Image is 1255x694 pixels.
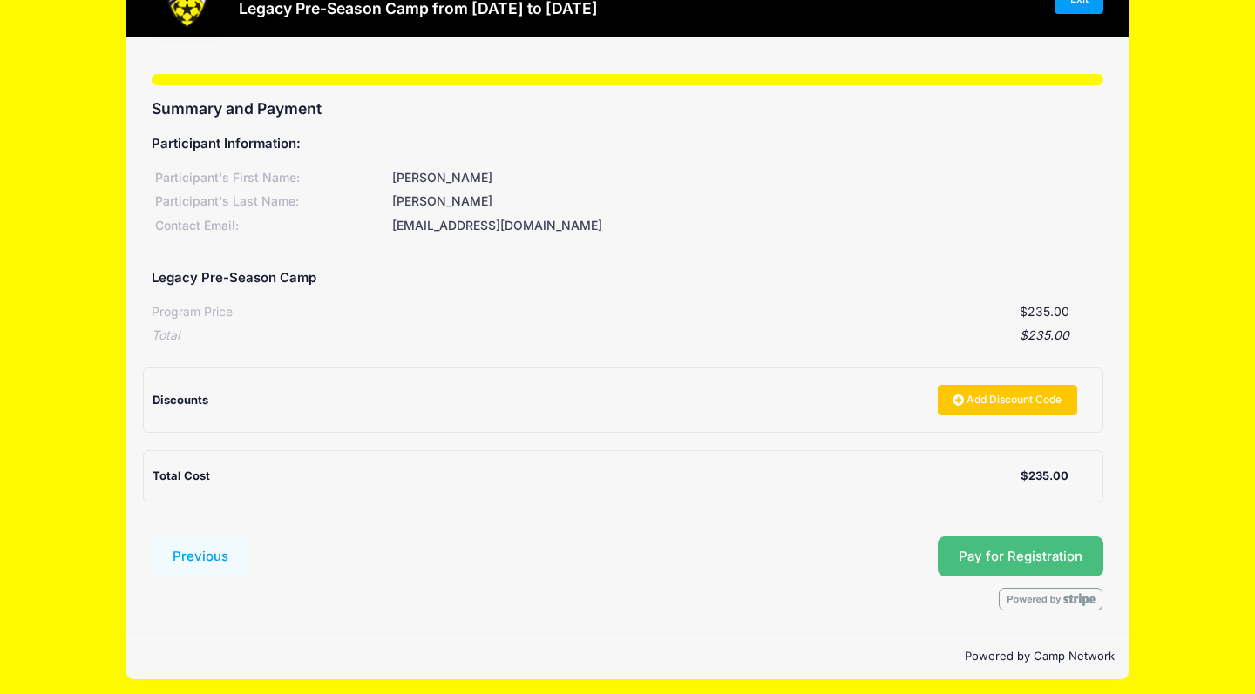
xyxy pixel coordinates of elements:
[390,217,1103,235] div: [EMAIL_ADDRESS][DOMAIN_NAME]
[152,536,249,576] button: Previous
[152,99,1103,118] h3: Summary and Payment
[390,169,1103,187] div: [PERSON_NAME]
[1020,304,1069,319] span: $235.00
[152,169,390,187] div: Participant's First Name:
[152,137,1103,152] h5: Participant Information:
[153,468,1021,485] div: Total Cost
[938,536,1103,576] button: Pay for Registration
[1021,468,1068,485] div: $235.00
[140,648,1115,665] p: Powered by Camp Network
[152,327,180,345] div: Total
[959,549,1082,564] span: Pay for Registration
[938,385,1077,414] a: Add Discount Code
[180,327,1069,345] div: $235.00
[152,192,390,211] div: Participant's Last Name:
[152,217,390,235] div: Contact Email:
[153,393,208,407] span: Discounts
[152,271,316,286] h5: Legacy Pre-Season Camp
[152,303,233,321] div: Program Price
[390,192,1103,211] div: [PERSON_NAME]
